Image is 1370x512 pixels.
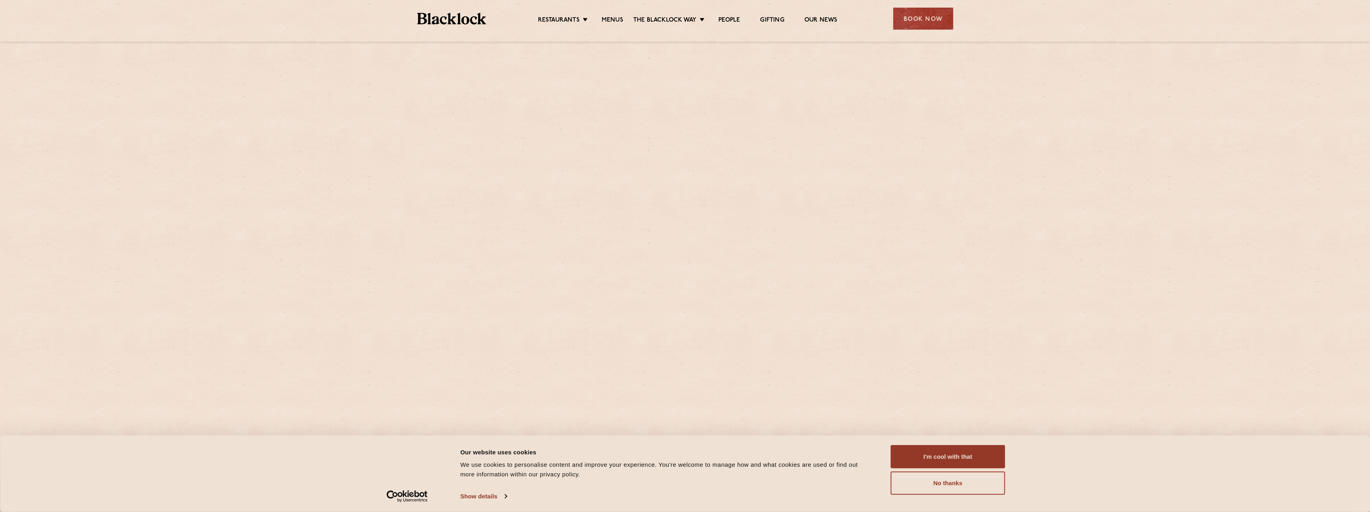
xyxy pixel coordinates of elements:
[891,472,1005,495] button: No thanks
[891,445,1005,468] button: I'm cool with that
[417,13,486,24] img: BL_Textured_Logo-footer-cropped.svg
[460,447,873,457] div: Our website uses cookies
[718,16,740,25] a: People
[633,16,696,25] a: The Blacklock Way
[893,8,953,30] div: Book Now
[372,490,442,502] a: Usercentrics Cookiebot - opens in a new window
[538,16,580,25] a: Restaurants
[804,16,838,25] a: Our News
[460,490,507,502] a: Show details
[460,460,873,479] div: We use cookies to personalise content and improve your experience. You're welcome to manage how a...
[760,16,784,25] a: Gifting
[602,16,623,25] a: Menus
